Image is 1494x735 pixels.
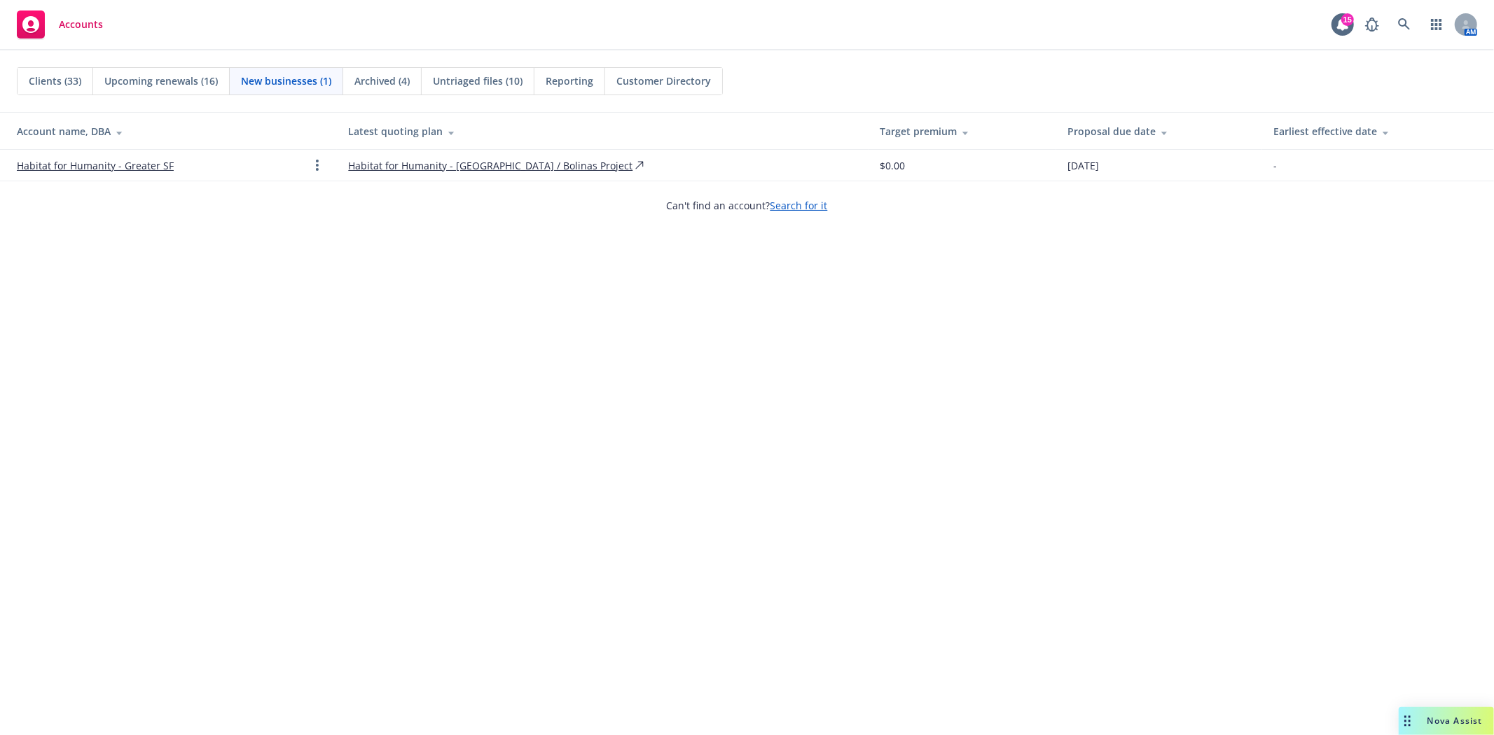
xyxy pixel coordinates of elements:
[104,73,218,88] span: Upcoming renewals (16)
[1273,158,1277,173] span: -
[1390,10,1418,38] a: Search
[1358,10,1386,38] a: Report a Bug
[309,157,326,174] a: Open options
[241,73,331,88] span: New businesses (1)
[1067,124,1251,139] div: Proposal due date
[17,158,174,173] a: Habitat for Humanity - Greater SF
[667,198,828,213] span: Can't find an account?
[1067,158,1099,173] span: [DATE]
[880,124,1044,139] div: Target premium
[11,5,109,44] a: Accounts
[616,73,711,88] span: Customer Directory
[348,158,632,173] a: Habitat for Humanity - [GEOGRAPHIC_DATA] / Bolinas Project
[1399,707,1494,735] button: Nova Assist
[348,124,857,139] div: Latest quoting plan
[59,19,103,30] span: Accounts
[17,124,326,139] div: Account name, DBA
[29,73,81,88] span: Clients (33)
[880,158,905,173] span: $0.00
[546,73,593,88] span: Reporting
[1399,707,1416,735] div: Drag to move
[1423,10,1451,38] a: Switch app
[354,73,410,88] span: Archived (4)
[1427,715,1483,727] span: Nova Assist
[1341,13,1354,26] div: 15
[770,199,828,212] a: Search for it
[433,73,523,88] span: Untriaged files (10)
[1273,124,1483,139] div: Earliest effective date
